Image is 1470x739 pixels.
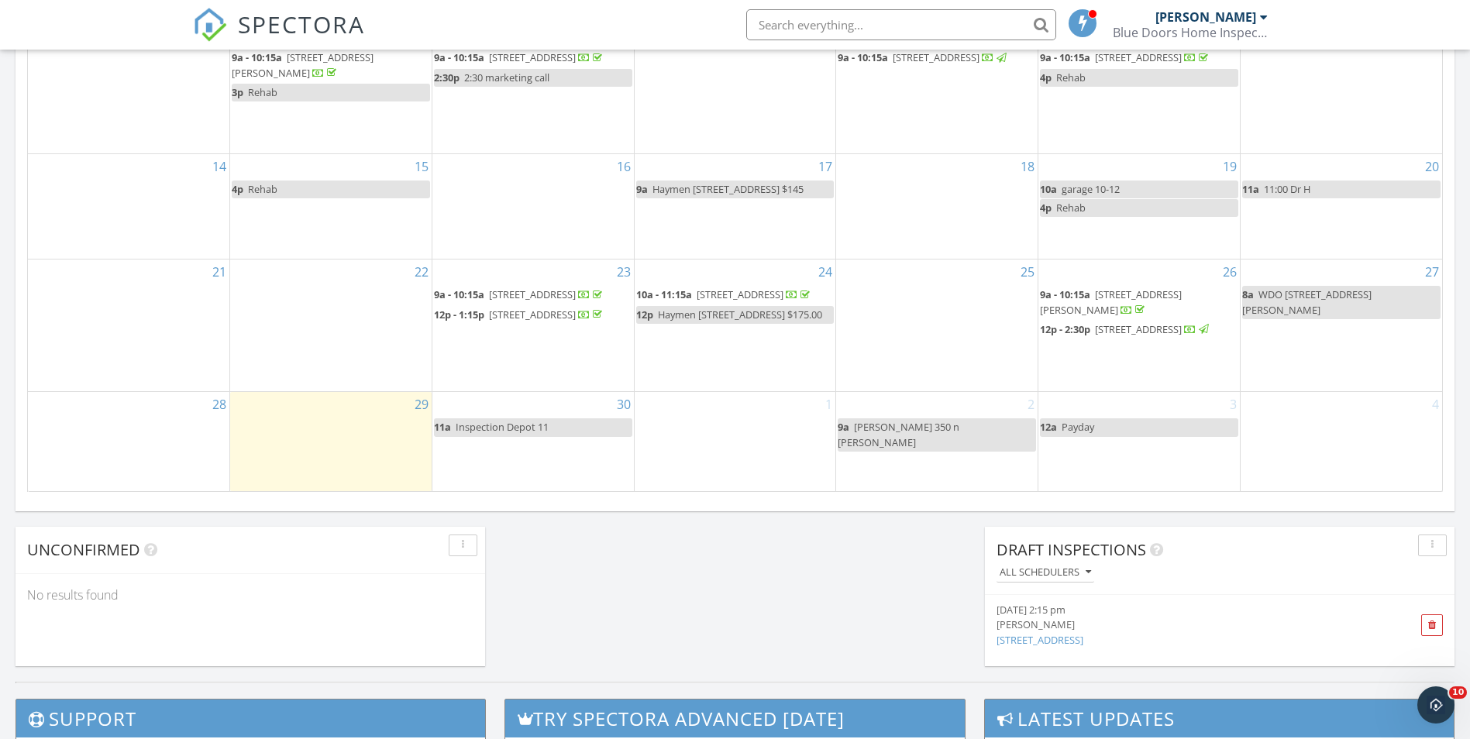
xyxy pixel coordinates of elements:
span: 9a [636,182,648,196]
a: 12p - 2:30p [STREET_ADDRESS] [1040,322,1211,336]
td: Go to September 13, 2025 [1240,22,1442,153]
a: Go to October 1, 2025 [822,392,835,417]
span: 3p [232,85,243,99]
td: Go to September 28, 2025 [28,392,230,491]
td: Go to September 20, 2025 [1240,153,1442,260]
div: All schedulers [1000,567,1091,578]
td: Go to September 14, 2025 [28,153,230,260]
td: Go to September 30, 2025 [432,392,634,491]
iframe: Intercom live chat [1417,686,1455,724]
span: 9a - 10:15a [434,287,484,301]
span: Rehab [1056,201,1086,215]
span: 9a [838,420,849,434]
a: Go to September 21, 2025 [209,260,229,284]
span: 2:30p [434,70,460,84]
span: 12p [636,308,653,321]
span: 10a - 11:15a [636,287,692,301]
span: Inspection Depot 11 [456,420,549,434]
span: [STREET_ADDRESS] [893,50,979,64]
div: No results found [15,574,485,616]
a: Go to September 22, 2025 [411,260,432,284]
span: 4p [1040,201,1052,215]
span: 8a [1242,287,1254,301]
span: Rehab [248,85,277,99]
a: 9a - 10:15a [STREET_ADDRESS] [434,50,605,64]
span: Draft Inspections [997,539,1146,560]
input: Search everything... [746,9,1056,40]
td: Go to September 25, 2025 [836,260,1038,392]
td: Go to October 3, 2025 [1038,392,1241,491]
a: 9a - 10:15a [STREET_ADDRESS] [838,50,1009,64]
td: Go to September 29, 2025 [230,392,432,491]
a: 9a - 10:15a [STREET_ADDRESS][PERSON_NAME] [232,50,374,79]
span: 12p - 1:15p [434,308,484,321]
span: [STREET_ADDRESS][PERSON_NAME] [232,50,374,79]
a: 9a - 10:15a [STREET_ADDRESS] [434,286,632,304]
span: 4p [1040,70,1052,84]
span: Haymen [STREET_ADDRESS] $175.00 [658,308,822,321]
span: 10 [1449,686,1467,699]
a: Go to September 19, 2025 [1220,154,1240,179]
div: [DATE] 2:15 pm [997,603,1368,617]
a: Go to September 25, 2025 [1017,260,1038,284]
a: Go to October 4, 2025 [1429,392,1442,417]
span: 9a - 10:15a [434,50,484,64]
span: Payday [1062,420,1094,434]
a: Go to September 29, 2025 [411,392,432,417]
td: Go to September 8, 2025 [230,22,432,153]
span: [STREET_ADDRESS] [489,287,576,301]
a: 10a - 11:15a [STREET_ADDRESS] [636,287,813,301]
span: 4p [232,182,243,196]
div: Blue Doors Home Inspection LLC [1113,25,1268,40]
td: Go to September 10, 2025 [634,22,836,153]
a: Go to September 28, 2025 [209,392,229,417]
a: 9a - 10:15a [STREET_ADDRESS][PERSON_NAME] [232,49,430,82]
img: The Best Home Inspection Software - Spectora [193,8,227,42]
a: Go to September 27, 2025 [1422,260,1442,284]
span: Rehab [248,182,277,196]
td: Go to September 7, 2025 [28,22,230,153]
span: 12p - 2:30p [1040,322,1090,336]
td: Go to October 4, 2025 [1240,392,1442,491]
span: 2:30 marketing call [464,70,549,84]
div: [PERSON_NAME] [997,617,1368,632]
span: 11a [1242,182,1259,196]
td: Go to September 21, 2025 [28,260,230,392]
button: All schedulers [997,562,1094,583]
td: Go to September 24, 2025 [634,260,836,392]
td: Go to September 11, 2025 [836,22,1038,153]
a: Go to September 14, 2025 [209,154,229,179]
td: Go to October 1, 2025 [634,392,836,491]
span: 9a - 10:15a [232,50,282,64]
span: 12a [1040,420,1057,434]
span: [STREET_ADDRESS] [489,308,576,321]
a: 9a - 10:15a [STREET_ADDRESS] [434,49,632,67]
a: Go to September 18, 2025 [1017,154,1038,179]
span: [PERSON_NAME] 350 n [PERSON_NAME] [838,420,959,449]
h3: Support [16,699,485,737]
span: 11a [434,420,451,434]
span: [STREET_ADDRESS] [697,287,783,301]
td: Go to September 9, 2025 [432,22,634,153]
h3: Try spectora advanced [DATE] [505,699,965,737]
a: 9a - 10:15a [STREET_ADDRESS][PERSON_NAME] [1040,286,1238,319]
td: Go to September 23, 2025 [432,260,634,392]
a: Go to September 30, 2025 [614,392,634,417]
a: 12p - 1:15p [STREET_ADDRESS] [434,306,632,325]
span: Rehab [1056,70,1086,84]
a: Go to October 2, 2025 [1024,392,1038,417]
span: 9a - 10:15a [838,50,888,64]
a: 9a - 10:15a [STREET_ADDRESS] [434,287,605,301]
span: 9a - 10:15a [1040,50,1090,64]
a: 12p - 2:30p [STREET_ADDRESS] [1040,321,1238,339]
a: 10a - 11:15a [STREET_ADDRESS] [636,286,835,304]
span: 9a - 10:15a [1040,287,1090,301]
a: Go to September 16, 2025 [614,154,634,179]
span: SPECTORA [238,8,365,40]
a: Go to September 17, 2025 [815,154,835,179]
span: [STREET_ADDRESS] [489,50,576,64]
td: Go to September 27, 2025 [1240,260,1442,392]
a: Go to September 24, 2025 [815,260,835,284]
td: Go to September 17, 2025 [634,153,836,260]
a: [STREET_ADDRESS] [997,633,1083,647]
